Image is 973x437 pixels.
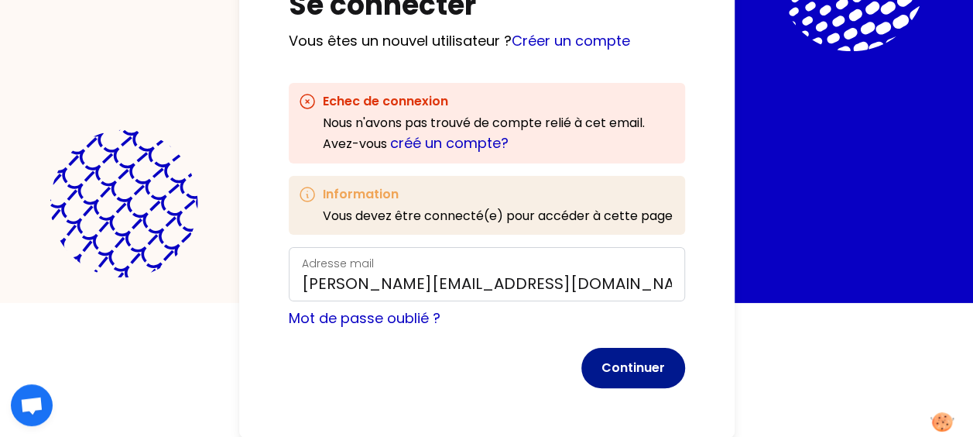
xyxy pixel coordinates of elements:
p: Vous êtes un nouvel utilisateur ? [289,30,685,52]
label: Adresse mail [302,256,374,271]
h3: Echec de connexion [323,92,676,111]
div: Ouvrir le chat [11,384,53,426]
p: Vous devez être connecté(e) pour accéder à cette page [323,207,673,225]
a: Créer un compte [512,31,630,50]
div: Nous n'avons pas trouvé de compte relié à cet email . Avez-vous [323,114,676,154]
a: Mot de passe oublié ? [289,308,440,328]
a: créé un compte? [390,133,509,153]
button: Continuer [581,348,685,388]
h3: Information [323,185,673,204]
